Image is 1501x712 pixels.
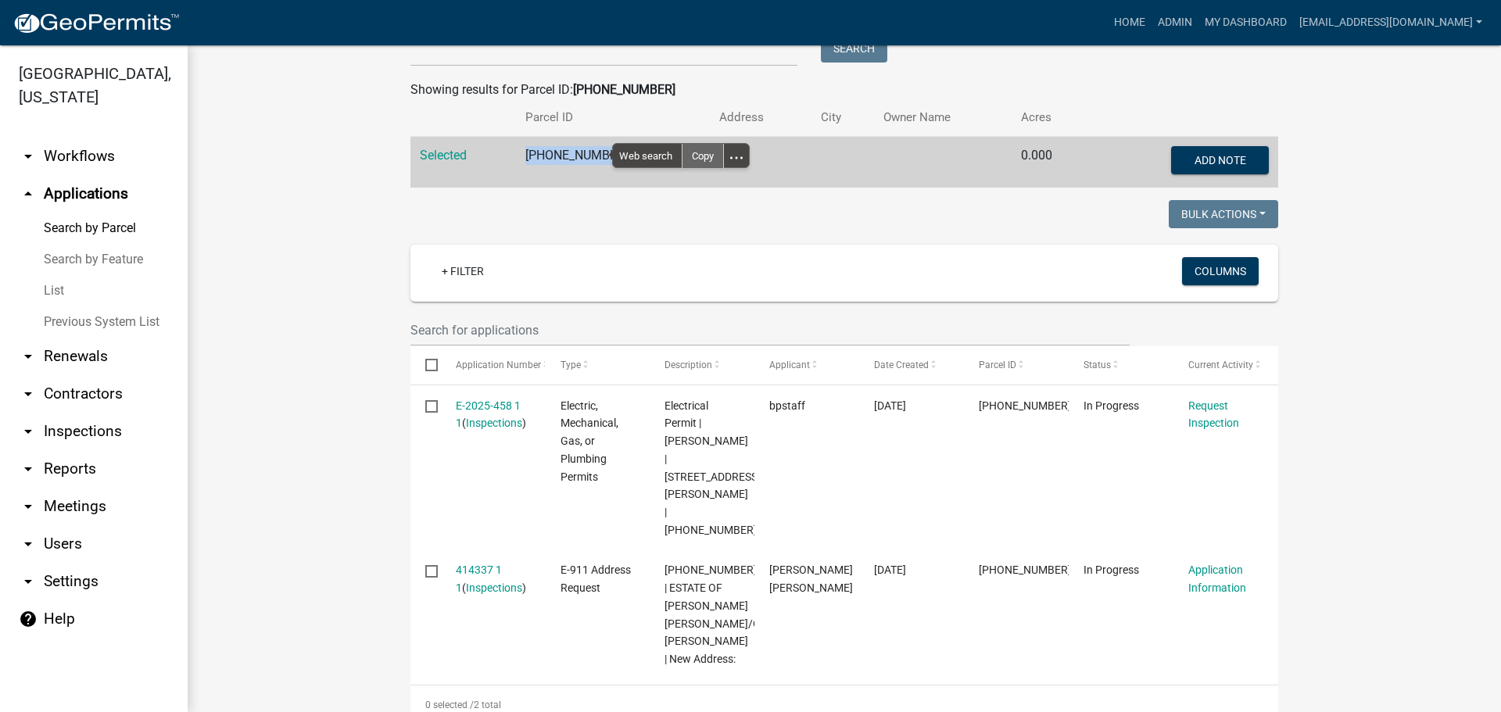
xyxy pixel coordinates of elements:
[410,346,440,384] datatable-header-cell: Select
[456,564,502,594] a: 414337 1 1
[429,257,496,285] a: + Filter
[1012,137,1092,188] td: 0.000
[1198,8,1293,38] a: My Dashboard
[1293,8,1488,38] a: [EMAIL_ADDRESS][DOMAIN_NAME]
[1152,8,1198,38] a: Admin
[410,81,1278,99] div: Showing results for Parcel ID:
[979,564,1071,576] span: 073-00-00-097
[410,314,1130,346] input: Search for applications
[1194,154,1245,166] span: Add Note
[466,417,522,429] a: Inspections
[19,610,38,628] i: help
[964,346,1069,384] datatable-header-cell: Parcel ID
[1182,257,1259,285] button: Columns
[821,34,887,63] button: Search
[466,581,522,594] a: Inspections
[1084,360,1111,370] span: Status
[456,399,521,430] a: E-2025-458 1 1
[19,572,38,591] i: arrow_drop_down
[1188,360,1253,370] span: Current Activity
[979,360,1016,370] span: Parcel ID
[1169,200,1278,228] button: Bulk Actions
[613,144,682,167] span: Web search
[1084,399,1139,412] span: In Progress
[545,346,650,384] datatable-header-cell: Type
[665,360,712,370] span: Description
[769,564,853,594] span: Taylor Lynn Farthing
[561,564,631,594] span: E-911 Address Request
[710,99,811,136] th: Address
[979,399,1071,412] span: 073-00-00-097
[456,397,531,433] div: ( )
[561,360,581,370] span: Type
[1108,8,1152,38] a: Home
[19,497,38,516] i: arrow_drop_down
[1069,346,1173,384] datatable-header-cell: Status
[811,99,874,136] th: City
[19,184,38,203] i: arrow_drop_up
[874,360,929,370] span: Date Created
[19,422,38,441] i: arrow_drop_down
[874,99,1012,136] th: Owner Name
[425,699,474,710] span: 0 selected /
[456,561,531,597] div: ( )
[874,399,906,412] span: 09/22/2025
[561,399,618,483] span: Electric, Mechanical, Gas, or Plumbing Permits
[19,347,38,366] i: arrow_drop_down
[440,346,545,384] datatable-header-cell: Application Number
[19,385,38,403] i: arrow_drop_down
[516,137,710,188] td: [PHONE_NUMBER]
[1188,399,1239,430] a: Request Inspection
[19,535,38,553] i: arrow_drop_down
[769,360,810,370] span: Applicant
[516,99,710,136] th: Parcel ID
[1171,146,1269,174] button: Add Note
[1084,564,1139,576] span: In Progress
[665,564,761,665] span: 073-00-00-077 | ESTATE OF BOTTS DANNY E C/O FARTHING SHIRLEY F | New Address:
[769,399,805,412] span: bpstaff
[682,144,723,167] div: Copy
[650,346,754,384] datatable-header-cell: Description
[1012,99,1092,136] th: Acres
[19,460,38,478] i: arrow_drop_down
[420,148,467,163] a: Selected
[859,346,964,384] datatable-header-cell: Date Created
[1188,564,1246,594] a: Application Information
[665,399,761,536] span: Electrical Permit | John Steely | 2960 Old Hodges Road | 073-00-00-097
[754,346,859,384] datatable-header-cell: Applicant
[1173,346,1278,384] datatable-header-cell: Current Activity
[19,147,38,166] i: arrow_drop_down
[874,564,906,576] span: 04/30/2025
[573,82,675,97] strong: [PHONE_NUMBER]
[456,360,541,370] span: Application Number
